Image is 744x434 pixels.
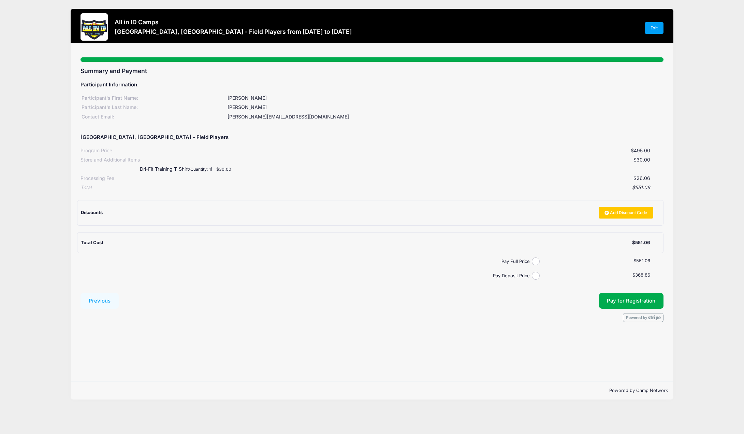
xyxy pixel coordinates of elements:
small: $30.00 [216,167,231,172]
div: Program Price [81,147,112,154]
div: $551.06 [632,239,650,246]
label: Pay Full Price [83,258,532,265]
div: Dri-Fit Training T-Shirt [126,166,470,173]
div: [PERSON_NAME] [226,95,663,102]
div: $30.00 [140,156,650,164]
span: Pay for Registration [607,298,655,304]
div: $26.06 [114,175,650,182]
span: $495.00 [631,148,650,153]
p: Powered by Camp Network [76,387,668,394]
div: Participant's First Name: [81,95,226,102]
h5: [GEOGRAPHIC_DATA], [GEOGRAPHIC_DATA] - Field Players [81,135,229,141]
div: [PERSON_NAME] [226,104,663,111]
div: Processing Fee [81,175,114,182]
div: $551.06 [91,184,650,191]
div: Store and Additional Items [81,156,140,164]
a: Exit [645,22,664,34]
label: $368.86 [632,272,650,279]
div: Total Cost [81,239,632,246]
div: Contact Email: [81,113,226,121]
div: Total [81,184,91,191]
h3: Summary and Payment [81,67,663,74]
h5: Participant Information: [81,82,663,88]
button: Pay for Registration [599,293,664,309]
label: Pay Deposit Price [83,272,532,279]
h3: [GEOGRAPHIC_DATA], [GEOGRAPHIC_DATA] - Field Players from [DATE] to [DATE] [115,28,352,35]
div: [PERSON_NAME][EMAIL_ADDRESS][DOMAIN_NAME] [226,113,663,121]
label: $551.06 [633,257,650,264]
button: Previous [81,293,119,309]
small: (Quantity: 1) [189,167,212,172]
a: Add Discount Code [599,207,653,219]
h3: All in ID Camps [115,18,352,26]
span: Discounts [81,210,103,215]
div: Participant's Last Name: [81,104,226,111]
